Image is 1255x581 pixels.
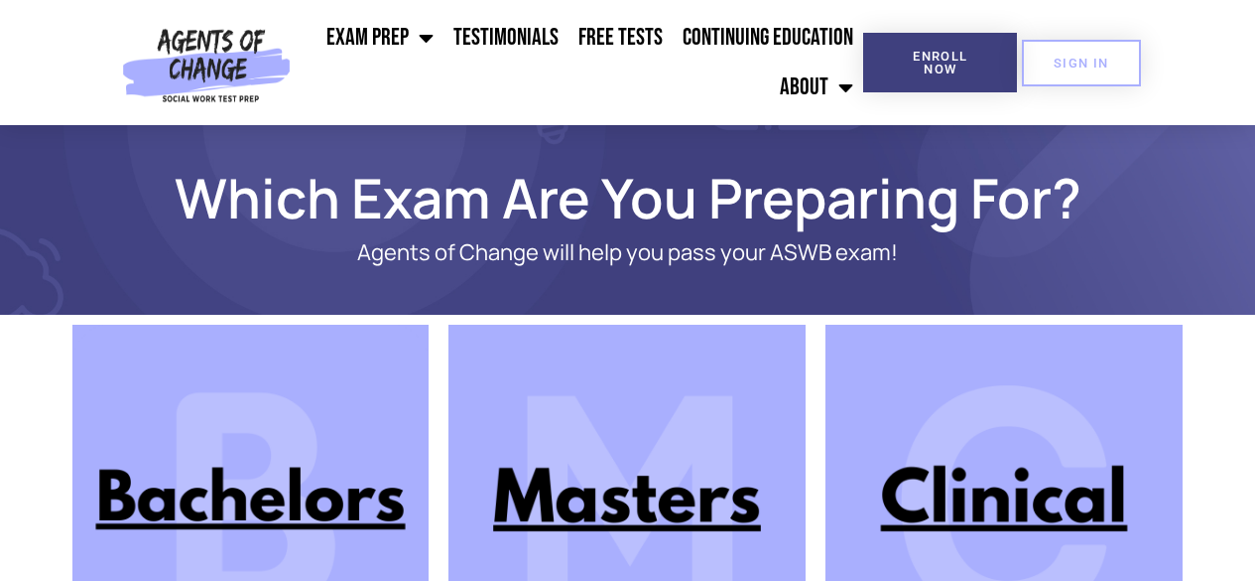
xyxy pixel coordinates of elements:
[316,13,443,63] a: Exam Prep
[1022,40,1141,86] a: SIGN IN
[770,63,863,112] a: About
[1054,57,1109,70] span: SIGN IN
[443,13,568,63] a: Testimonials
[673,13,863,63] a: Continuing Education
[299,13,863,112] nav: Menu
[63,175,1193,220] h1: Which Exam Are You Preparing For?
[895,50,985,75] span: Enroll Now
[863,33,1017,92] a: Enroll Now
[142,240,1114,265] p: Agents of Change will help you pass your ASWB exam!
[568,13,673,63] a: Free Tests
